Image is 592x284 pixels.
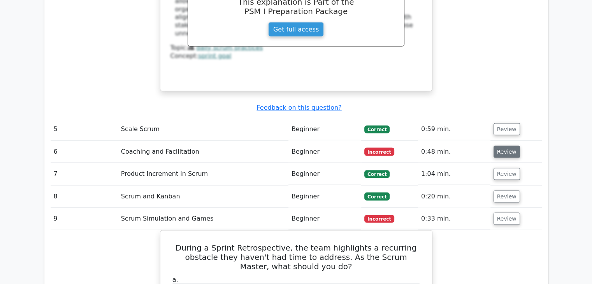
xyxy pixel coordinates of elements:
[196,44,263,51] a: daily scrum practices
[268,22,324,37] a: Get full access
[51,118,118,140] td: 5
[288,186,361,208] td: Beginner
[118,186,288,208] td: Scrum and Kanban
[418,118,490,140] td: 0:59 min.
[118,208,288,230] td: Scrum Simulation and Games
[256,104,341,111] a: Feedback on this question?
[494,191,520,203] button: Review
[51,186,118,208] td: 8
[288,141,361,163] td: Beginner
[418,163,490,185] td: 1:04 min.
[172,276,178,283] span: a.
[494,123,520,135] button: Review
[51,208,118,230] td: 9
[418,208,490,230] td: 0:33 min.
[118,163,288,185] td: Product Increment in Scrum
[418,141,490,163] td: 0:48 min.
[494,146,520,158] button: Review
[170,44,422,52] div: Topic:
[418,186,490,208] td: 0:20 min.
[198,52,231,60] a: sprint goal
[364,148,394,156] span: Incorrect
[364,193,390,200] span: Correct
[118,141,288,163] td: Coaching and Facilitation
[364,170,390,178] span: Correct
[51,141,118,163] td: 6
[288,118,361,140] td: Beginner
[494,168,520,180] button: Review
[170,243,423,271] h5: During a Sprint Retrospective, the team highlights a recurring obstacle they haven't had time to ...
[51,163,118,185] td: 7
[288,163,361,185] td: Beginner
[364,215,394,223] span: Incorrect
[288,208,361,230] td: Beginner
[118,118,288,140] td: Scale Scrum
[364,126,390,133] span: Correct
[170,52,422,60] div: Concept:
[494,213,520,225] button: Review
